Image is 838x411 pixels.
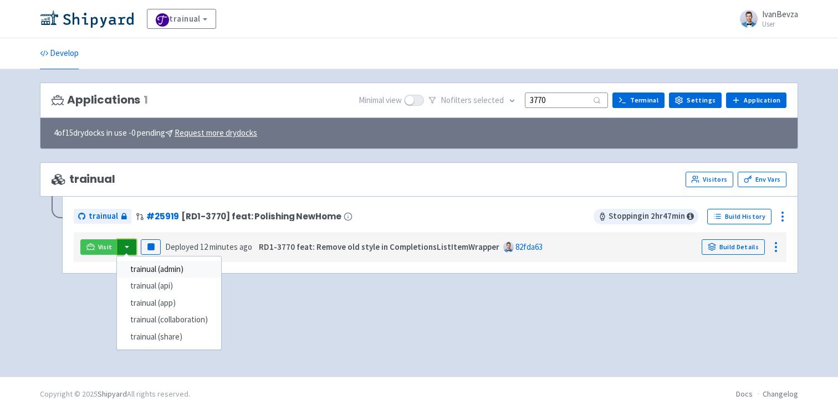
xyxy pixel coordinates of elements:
a: Develop [40,38,79,69]
a: Terminal [612,93,665,108]
img: Shipyard logo [40,10,134,28]
strong: RD1-3770 feat: Remove old style in CompletionsListItemWrapper [259,242,499,252]
a: trainual (admin) [117,261,221,278]
button: Pause [141,239,161,255]
a: Build Details [702,239,765,255]
span: IvanBevza [762,9,798,19]
a: Settings [669,93,722,108]
a: Build History [707,209,771,224]
a: IvanBevza User [733,10,798,28]
span: selected [473,95,504,105]
time: 12 minutes ago [200,242,252,252]
span: trainual [89,210,118,223]
a: trainual [74,209,131,224]
span: Visit [98,243,113,251]
a: trainual (share) [117,328,221,346]
span: trainual [52,173,115,186]
span: Deployed [165,242,252,252]
a: trainual (api) [117,278,221,295]
a: Visitors [686,172,733,187]
u: Request more drydocks [175,127,257,138]
span: Minimal view [359,94,402,107]
small: User [762,20,798,28]
a: Changelog [763,389,798,399]
a: Shipyard [98,389,127,399]
a: Application [726,93,786,108]
span: [RD1-3770] feat: Polishing NewHome [181,212,341,221]
a: 82fda63 [515,242,543,252]
a: trainual (collaboration) [117,311,221,328]
span: No filter s [441,94,504,107]
a: Env Vars [738,172,786,187]
a: trainual [147,9,216,29]
span: 1 [144,94,148,106]
span: 4 of 15 drydocks in use - 0 pending [54,127,257,140]
a: Visit [80,239,118,255]
a: Docs [736,389,753,399]
a: #25919 [146,210,179,222]
div: Copyright © 2025 All rights reserved. [40,388,190,400]
span: Stopping in 2 hr 47 min [594,209,698,224]
a: trainual (app) [117,295,221,312]
h3: Applications [52,94,148,106]
input: Search... [525,93,608,107]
